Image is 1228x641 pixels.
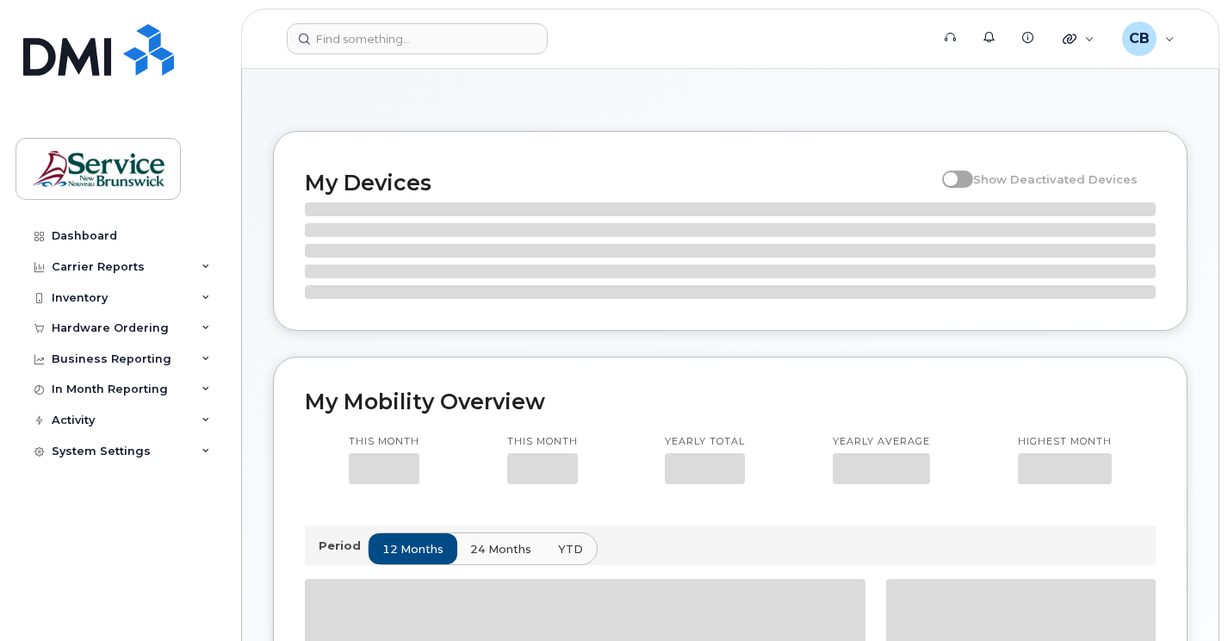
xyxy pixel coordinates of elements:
[942,163,956,177] input: Show Deactivated Devices
[305,170,933,196] h2: My Devices
[1018,435,1112,449] p: Highest month
[833,435,930,449] p: Yearly average
[507,435,578,449] p: This month
[470,541,531,557] span: 24 months
[973,172,1138,186] span: Show Deactivated Devices
[349,435,419,449] p: This month
[305,389,1156,414] h2: My Mobility Overview
[665,435,745,449] p: Yearly total
[558,541,583,557] span: YTD
[319,538,368,554] p: Period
